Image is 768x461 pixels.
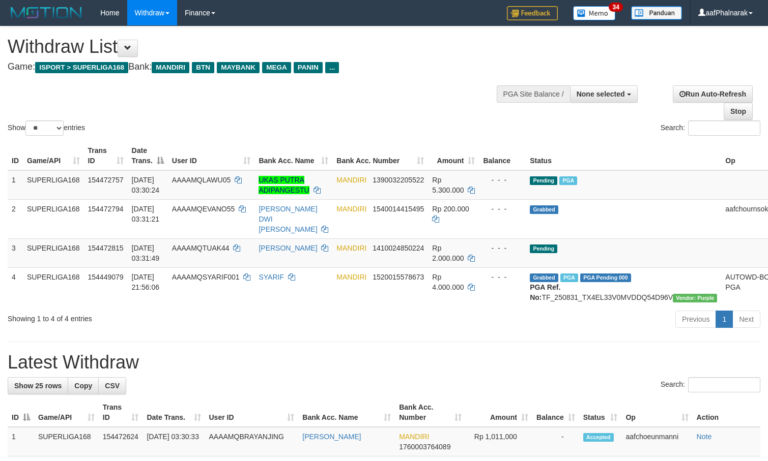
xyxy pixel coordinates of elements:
[302,433,361,441] a: [PERSON_NAME]
[8,141,23,170] th: ID
[84,141,128,170] th: Trans ID: activate to sort column ascending
[192,62,214,73] span: BTN
[697,433,712,441] a: Note
[716,311,733,328] a: 1
[336,273,366,281] span: MANDIRI
[172,244,230,252] span: AAAAMQTUAK44
[105,382,120,390] span: CSV
[530,244,557,253] span: Pending
[399,433,429,441] span: MANDIRI
[132,205,160,223] span: [DATE] 03:31:21
[88,205,124,213] span: 154472794
[336,244,366,252] span: MANDIRI
[8,398,34,427] th: ID: activate to sort column descending
[132,244,160,262] span: [DATE] 03:31:49
[99,398,143,427] th: Trans ID: activate to sort column ascending
[621,398,692,427] th: Op: activate to sort column ascending
[128,141,168,170] th: Date Trans.: activate to sort column descending
[88,273,124,281] span: 154449079
[8,267,23,306] td: 4
[466,398,532,427] th: Amount: activate to sort column ascending
[507,6,558,20] img: Feedback.jpg
[217,62,260,73] span: MAYBANK
[88,176,124,184] span: 154472757
[8,427,34,456] td: 1
[688,377,760,392] input: Search:
[724,103,753,120] a: Stop
[325,62,339,73] span: ...
[8,352,760,373] h1: Latest Withdraw
[132,176,160,194] span: [DATE] 03:30:24
[294,62,323,73] span: PANIN
[172,273,240,281] span: AAAAMQSYARIF001
[497,85,570,103] div: PGA Site Balance /
[205,398,299,427] th: User ID: activate to sort column ascending
[432,176,464,194] span: Rp 5.300.000
[8,238,23,267] td: 3
[732,311,760,328] a: Next
[580,273,631,282] span: PGA Pending
[262,62,291,73] span: MEGA
[432,273,464,291] span: Rp 4.000.000
[530,205,558,214] span: Grabbed
[559,176,577,185] span: Marked by aafchoeunmanni
[579,398,622,427] th: Status: activate to sort column ascending
[172,176,231,184] span: AAAAMQLAWU05
[395,398,465,427] th: Bank Acc. Number: activate to sort column ascending
[98,377,126,394] a: CSV
[373,205,424,213] span: Copy 1540014415495 to clipboard
[152,62,189,73] span: MANDIRI
[532,398,579,427] th: Balance: activate to sort column ascending
[530,273,558,282] span: Grabbed
[483,272,522,282] div: - - -
[99,427,143,456] td: 154472624
[688,120,760,136] input: Search:
[298,398,395,427] th: Bank Acc. Name: activate to sort column ascending
[399,443,450,451] span: Copy 1760003764089 to clipboard
[8,199,23,238] td: 2
[259,273,284,281] a: SYARIF
[675,311,716,328] a: Previous
[34,398,99,427] th: Game/API: activate to sort column ascending
[23,199,84,238] td: SUPERLIGA168
[35,62,128,73] span: ISPORT > SUPERLIGA168
[373,244,424,252] span: Copy 1410024850224 to clipboard
[532,427,579,456] td: -
[483,175,522,185] div: - - -
[661,377,760,392] label: Search:
[530,176,557,185] span: Pending
[621,427,692,456] td: aafchoeunmanni
[254,141,332,170] th: Bank Acc. Name: activate to sort column ascending
[25,120,64,136] select: Showentries
[336,176,366,184] span: MANDIRI
[8,170,23,200] td: 1
[631,6,682,20] img: panduan.png
[560,273,578,282] span: Marked by aafchoeunmanni
[143,427,205,456] td: [DATE] 03:30:33
[673,294,717,302] span: Vendor URL: https://trx4.1velocity.biz
[8,120,85,136] label: Show entries
[8,62,502,72] h4: Game: Bank:
[74,382,92,390] span: Copy
[526,141,721,170] th: Status
[373,176,424,184] span: Copy 1390032205522 to clipboard
[428,141,479,170] th: Amount: activate to sort column ascending
[573,6,616,20] img: Button%20Memo.svg
[432,244,464,262] span: Rp 2.000.000
[373,273,424,281] span: Copy 1520015578673 to clipboard
[132,273,160,291] span: [DATE] 21:56:06
[172,205,235,213] span: AAAAMQEVANO55
[483,243,522,253] div: - - -
[693,398,760,427] th: Action
[88,244,124,252] span: 154472815
[483,204,522,214] div: - - -
[526,267,721,306] td: TF_250831_TX4EL33V0MVDDQ54D96V
[8,5,85,20] img: MOTION_logo.png
[609,3,622,12] span: 34
[432,205,469,213] span: Rp 200.000
[466,427,532,456] td: Rp 1,011,000
[336,205,366,213] span: MANDIRI
[143,398,205,427] th: Date Trans.: activate to sort column ascending
[14,382,62,390] span: Show 25 rows
[23,267,84,306] td: SUPERLIGA168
